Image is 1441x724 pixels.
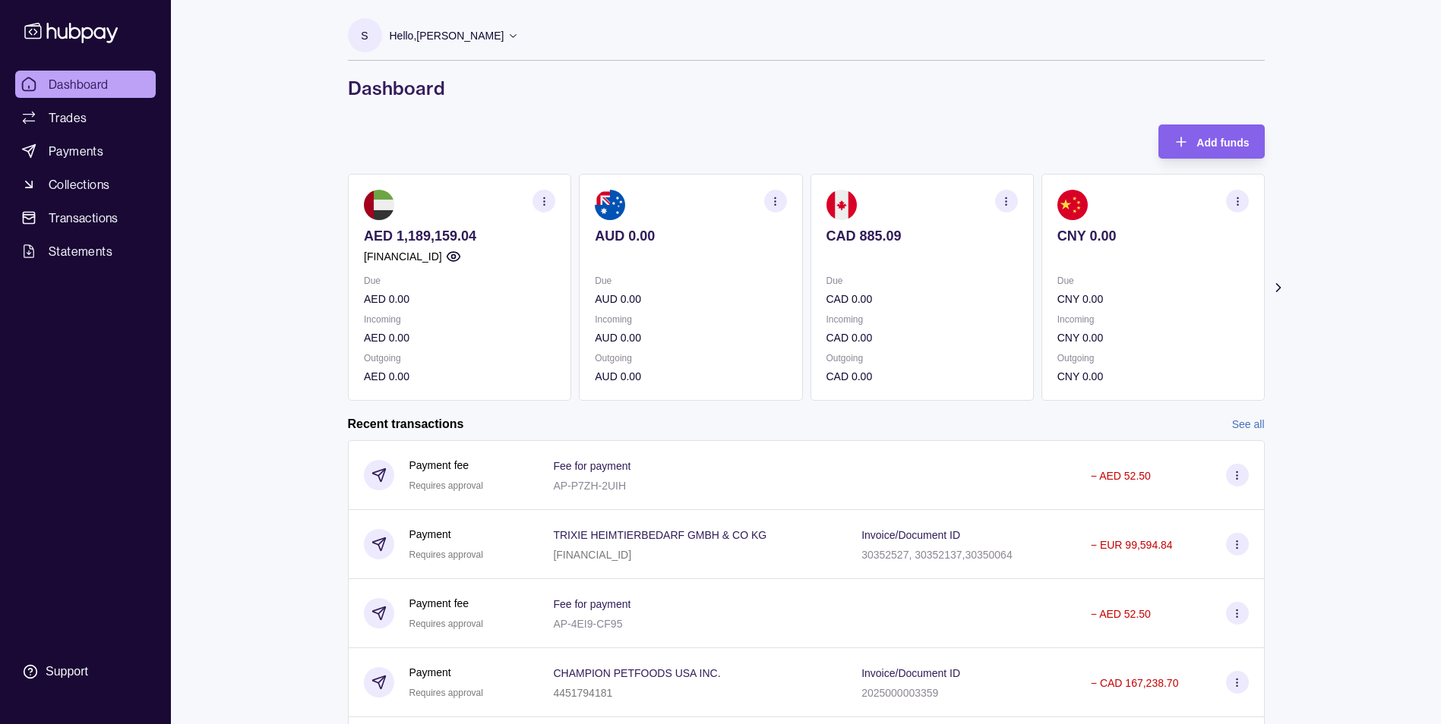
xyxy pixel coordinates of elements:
[861,549,1013,561] p: 30352527, 30352137,30350064
[364,368,555,385] p: AED 0.00
[15,71,156,98] a: Dashboard
[49,75,109,93] span: Dashboard
[1057,228,1248,244] p: CNY 0.00
[1057,272,1248,289] p: Due
[553,480,626,492] p: AP-P7ZH-2UIH
[364,350,555,367] p: Outgoing
[1091,539,1173,551] p: − EUR 99,594.84
[826,311,1017,328] p: Incoming
[595,272,786,289] p: Due
[49,209,119,227] span: Transactions
[409,480,483,491] span: Requires approval
[364,248,442,265] p: [FINANCIAL_ID]
[595,291,786,307] p: AUD 0.00
[409,619,483,629] span: Requires approval
[826,228,1017,244] p: CAD 885.09
[595,329,786,346] p: AUD 0.00
[46,663,88,680] div: Support
[409,664,483,681] p: Payment
[364,272,555,289] p: Due
[826,350,1017,367] p: Outgoing
[553,460,630,472] p: Fee for payment
[826,368,1017,385] p: CAD 0.00
[15,238,156,265] a: Statements
[1057,311,1248,328] p: Incoming
[1057,291,1248,307] p: CNY 0.00
[826,291,1017,307] p: CAD 0.00
[595,350,786,367] p: Outgoing
[15,137,156,165] a: Payments
[1057,190,1087,220] img: cn
[390,27,504,44] p: Hello, [PERSON_NAME]
[348,76,1265,100] h1: Dashboard
[409,595,483,612] p: Payment fee
[49,175,109,194] span: Collections
[364,291,555,307] p: AED 0.00
[861,687,938,699] p: 2025000003359
[15,204,156,231] a: Transactions
[595,311,786,328] p: Incoming
[826,329,1017,346] p: CAD 0.00
[364,228,555,244] p: AED 1,189,159.04
[1232,416,1265,433] a: See all
[553,687,612,699] p: 4451794181
[1158,124,1264,159] button: Add funds
[1091,470,1151,482] p: − AED 52.50
[1057,368,1248,385] p: CNY 0.00
[826,190,856,220] img: ca
[553,618,622,630] p: AP-4EI9-CF95
[364,311,555,328] p: Incoming
[553,549,631,561] p: [FINANCIAL_ID]
[595,228,786,244] p: AUD 0.00
[409,457,483,474] p: Payment fee
[1091,608,1151,620] p: − AED 52.50
[1196,137,1249,149] span: Add funds
[553,598,630,610] p: Fee for payment
[861,667,960,679] p: Invoice/Document ID
[15,104,156,131] a: Trades
[1057,329,1248,346] p: CNY 0.00
[826,272,1017,289] p: Due
[364,190,394,220] img: ae
[861,529,960,541] p: Invoice/Document ID
[49,109,87,127] span: Trades
[595,190,625,220] img: au
[409,549,483,560] span: Requires approval
[15,656,156,688] a: Support
[595,368,786,385] p: AUD 0.00
[49,242,112,260] span: Statements
[348,416,464,433] h2: Recent transactions
[1057,350,1248,367] p: Outgoing
[409,688,483,698] span: Requires approval
[49,142,103,160] span: Payments
[15,171,156,198] a: Collections
[409,526,483,543] p: Payment
[1091,677,1179,689] p: − CAD 167,238.70
[364,329,555,346] p: AED 0.00
[553,529,766,541] p: TRIXIE HEIMTIERBEDARF GMBH & CO KG
[361,27,368,44] p: S
[553,667,720,679] p: CHAMPION PETFOODS USA INC.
